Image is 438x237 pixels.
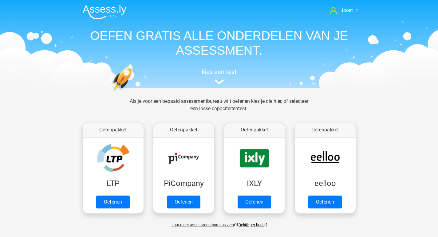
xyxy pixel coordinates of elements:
[78,28,361,58] h1: OEFEN GRATIS ALLE ONDERDELEN VAN JE ASSESSMENT.
[341,7,353,13] span: Joost
[78,68,361,76] h5: kies een test
[83,5,126,19] img: Assessly
[215,80,224,84] img: assessment
[238,196,271,208] a: Oefenen
[78,68,361,84] a: kies een test
[308,196,342,208] a: Oefenen
[167,196,200,208] a: Oefenen
[328,7,360,14] a: Joost
[112,65,157,121] img: oefenen
[125,98,313,120] div: Als je voor een bepaald assessmentbureau wilt oefenen kies je die hier, of selecteer een losse ca...
[78,216,361,228] div: of
[239,223,267,227] a: Bekijk per bedrijf
[172,223,234,227] span: Laat meer assessmentbureaus zien
[96,196,130,208] a: Oefenen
